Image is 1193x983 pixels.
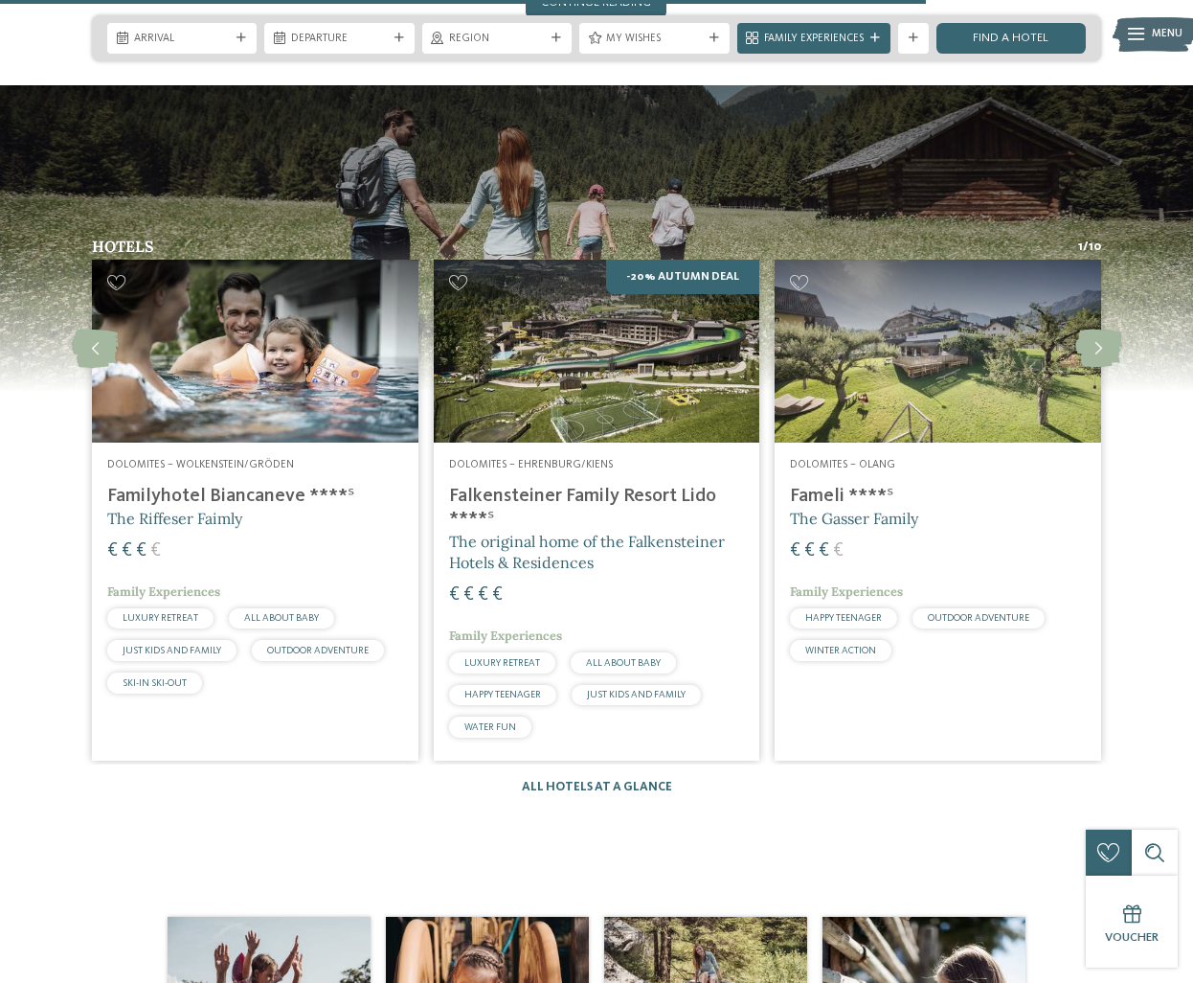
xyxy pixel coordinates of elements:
[1105,931,1159,944] span: Voucher
[291,32,387,47] span: Departure
[434,260,760,761] a: Family hotels in the Dolomites: Holidays in the realm of the Pale Mountains -20% Autumn Deal Dolo...
[464,658,540,668] span: LUXURY RETREAT
[449,459,613,470] span: Dolomites – Ehrenburg/Kiens
[134,32,230,47] span: Arrival
[804,541,815,560] span: €
[244,613,319,623] span: ALL ABOUT BABY
[107,509,242,528] span: The Riffeser Faimly
[928,613,1029,623] span: OUTDOOR ADVENTURE
[123,613,198,623] span: LUXURY RETREAT
[464,690,541,699] span: HAPPY TEENAGER
[92,237,154,256] span: Hotels
[449,585,460,605] span: €
[478,585,488,605] span: €
[1086,876,1178,968] a: Voucher
[522,781,672,793] a: All hotels at a glance
[122,541,132,560] span: €
[764,32,864,47] span: Family Experiences
[123,646,221,655] span: JUST KIDS AND FAMILY
[833,541,844,560] span: €
[1089,239,1101,256] span: 10
[819,541,829,560] span: €
[434,260,760,444] img: Family hotels in the Dolomites: Holidays in the realm of the Pale Mountains
[790,509,918,528] span: The Gasser Family
[449,532,725,572] span: The original home of the Falkensteiner Hotels & Residences
[107,583,220,600] span: Family Experiences
[150,541,161,560] span: €
[92,260,418,761] a: Family hotels in the Dolomites: Holidays in the realm of the Pale Mountains Dolomites – Wolkenste...
[1083,239,1089,256] span: /
[606,32,702,47] span: My wishes
[587,690,686,699] span: JUST KIDS AND FAMILY
[92,260,418,444] img: Family hotels in the Dolomites: Holidays in the realm of the Pale Mountains
[775,260,1101,761] a: Family hotels in the Dolomites: Holidays in the realm of the Pale Mountains Dolomites – Olang Fam...
[107,485,403,508] h4: Familyhotel Biancaneve ****ˢ
[267,646,369,655] span: OUTDOOR ADVENTURE
[775,260,1101,444] img: Family hotels in the Dolomites: Holidays in the realm of the Pale Mountains
[464,722,516,732] span: WATER FUN
[449,485,745,531] h4: Falkensteiner Family Resort Lido ****ˢ
[1078,239,1083,256] span: 1
[123,678,187,688] span: SKI-IN SKI-OUT
[790,459,895,470] span: Dolomites – Olang
[107,459,294,470] span: Dolomites – Wolkenstein/Gröden
[463,585,474,605] span: €
[805,613,882,623] span: HAPPY TEENAGER
[790,583,903,600] span: Family Experiences
[936,23,1086,54] a: Find a hotel
[136,541,146,560] span: €
[449,32,545,47] span: Region
[790,541,800,560] span: €
[449,628,562,644] span: Family Experiences
[107,541,118,560] span: €
[805,646,876,655] span: WINTER ACTION
[586,658,661,668] span: ALL ABOUT BABY
[492,585,503,605] span: €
